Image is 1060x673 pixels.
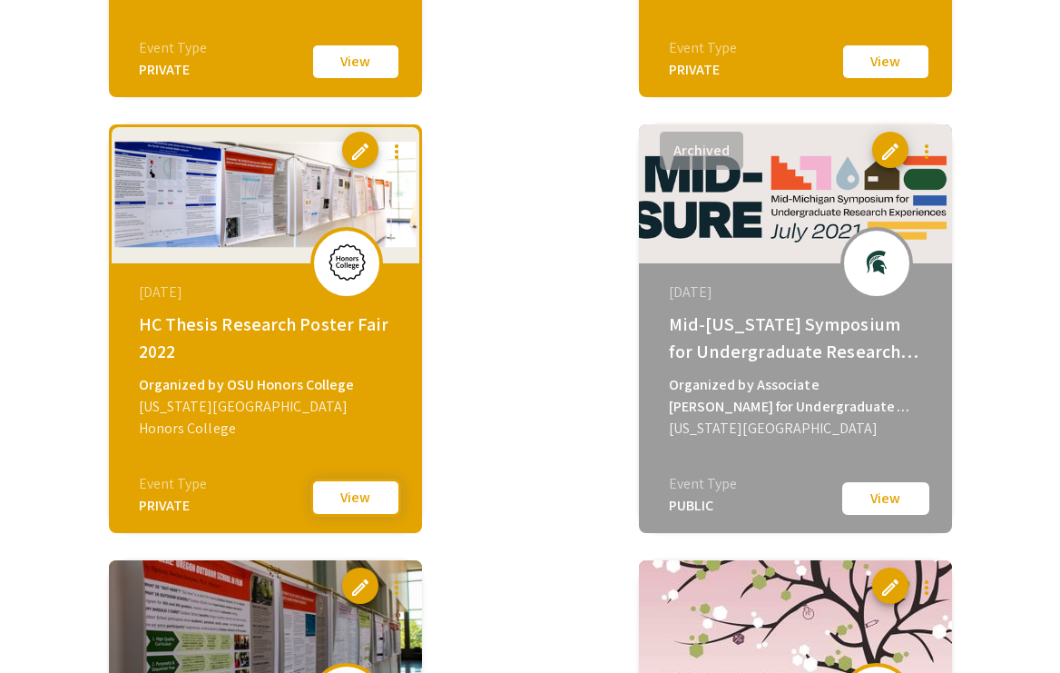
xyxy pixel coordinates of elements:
[669,374,927,418] div: Organized by Associate [PERSON_NAME] for Undergraduate Education
[139,374,397,396] div: Organized by OSU Honors College
[669,311,927,365] div: Mid-[US_STATE] Symposium for Undergraduate Research Experiences
[639,124,952,263] img: midsure2021_eventCoverPhoto_cd7eeb__thumb.png
[139,282,397,303] div: [DATE]
[660,132,743,170] button: Archived
[669,495,738,517] div: PUBLIC
[840,43,931,81] button: View
[669,37,738,59] div: Event Type
[310,43,401,81] button: View
[669,473,738,495] div: Event Type
[872,132,908,168] button: edit
[109,124,422,263] img: hc-thesis-fair-2022_eventCoverPhoto_bb5abb__thumb.png
[669,418,927,440] div: [US_STATE][GEOGRAPHIC_DATA]
[139,311,397,365] div: HC Thesis Research Poster Fair 2022
[849,240,904,285] img: midsure2021_eventLogo_5e385d_.png
[916,141,937,163] mat-icon: more_vert
[872,568,908,604] button: edit
[139,37,208,59] div: Event Type
[349,577,371,599] span: edit
[879,577,901,599] span: edit
[139,495,208,517] div: PRIVATE
[386,141,407,163] mat-icon: more_vert
[139,396,397,440] div: [US_STATE][GEOGRAPHIC_DATA] Honors College
[669,282,927,303] div: [DATE]
[139,59,208,81] div: PRIVATE
[342,568,378,604] button: edit
[310,479,401,517] button: View
[916,577,937,599] mat-icon: more_vert
[319,240,374,285] img: hc-thesis-fair-2022_eventLogo_d7fd97_.png
[669,59,738,81] div: PRIVATE
[342,132,378,168] button: edit
[349,141,371,163] span: edit
[139,473,208,495] div: Event Type
[386,577,407,599] mat-icon: more_vert
[840,480,931,517] button: View
[879,141,901,163] span: edit
[14,591,77,659] iframe: Chat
